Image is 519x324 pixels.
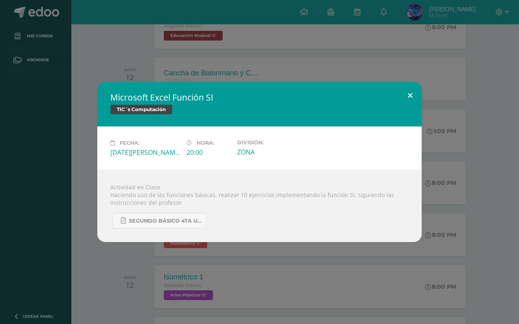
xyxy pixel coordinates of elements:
[129,218,202,224] span: SEGUNDO BÁSICO 4TA UNIDAD.pdf
[237,139,307,146] label: División:
[399,82,422,109] button: Close (Esc)
[110,92,409,103] h2: Microsoft Excel Función SI
[97,170,422,242] div: Actividad en Clase Haciendo uso de las funciones básicas, realizar 10 ejercicios implementando la...
[197,140,214,146] span: Hora:
[110,105,172,114] span: TIC´s Computación
[112,213,206,229] a: SEGUNDO BÁSICO 4TA UNIDAD.pdf
[187,148,231,157] div: 20:00
[120,140,139,146] span: Fecha:
[110,148,180,157] div: [DATE][PERSON_NAME]
[237,148,307,157] div: ZONA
